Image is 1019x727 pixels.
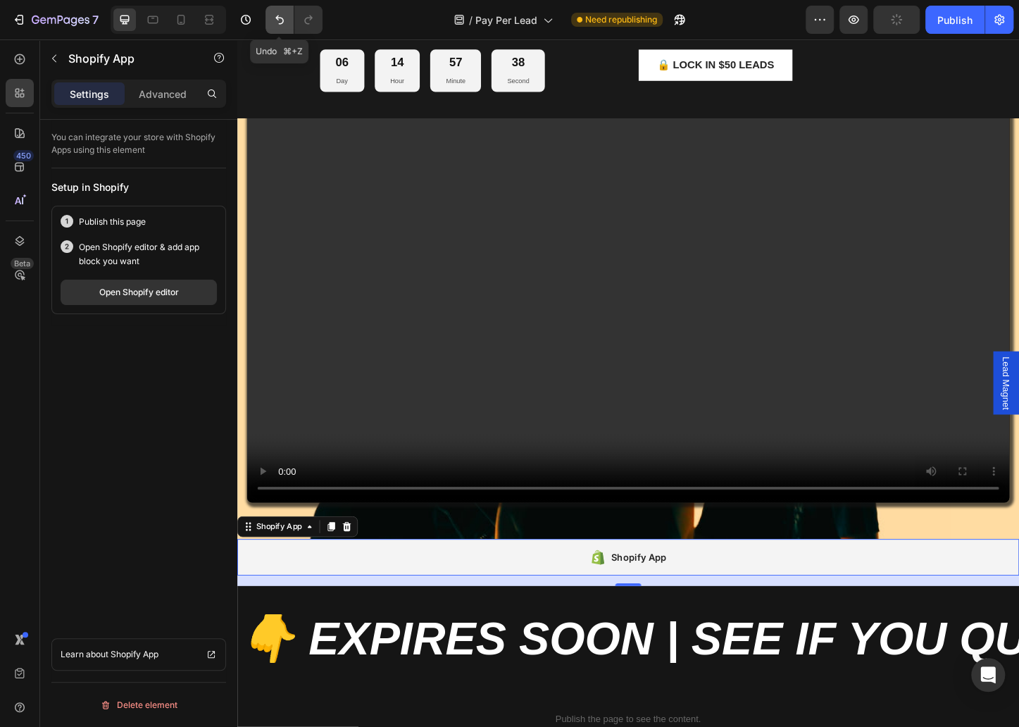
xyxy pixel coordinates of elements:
[469,13,473,27] span: /
[99,286,179,299] div: Open Shopify editor
[11,37,834,501] video: Video
[585,13,657,26] span: Need republishing
[265,6,323,34] div: Undo/Redo
[292,39,315,51] p: Second
[70,87,109,101] p: Settings
[225,39,246,51] p: Minute
[79,215,146,229] p: Publish this page
[61,647,108,661] p: Learn about
[292,17,315,33] div: 38
[13,150,34,161] div: 450
[6,6,105,34] button: 7
[106,39,120,51] p: Day
[92,11,99,28] p: 7
[434,11,600,45] a: 🔒 LOCK IN $50 LEADS
[51,694,226,716] button: Delete element
[475,13,537,27] span: Pay Per Lead
[454,20,580,37] p: 🔒 LOCK IN $50 LEADS
[404,552,464,568] div: Shopify App
[68,50,188,67] p: Shopify App
[165,39,181,51] p: Hour
[937,13,973,27] div: Publish
[111,647,158,661] p: Shopify App
[61,280,217,305] button: Open Shopify editor
[925,6,984,34] button: Publish
[225,17,246,33] div: 57
[11,258,34,269] div: Beta
[971,658,1005,692] div: Open Intercom Messenger
[237,39,1019,727] iframe: Design area
[51,131,226,156] p: You can integrate your store with Shopify Apps using this element
[18,521,73,533] div: Shopify App
[139,87,187,101] p: Advanced
[51,638,226,671] a: Learn about Shopify App
[106,17,120,33] div: 06
[79,240,217,268] p: Open Shopify editor & add app block you want
[165,17,181,33] div: 14
[100,697,177,714] div: Delete element
[51,180,226,194] div: Setup in Shopify
[824,343,838,401] span: Lead Magnet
